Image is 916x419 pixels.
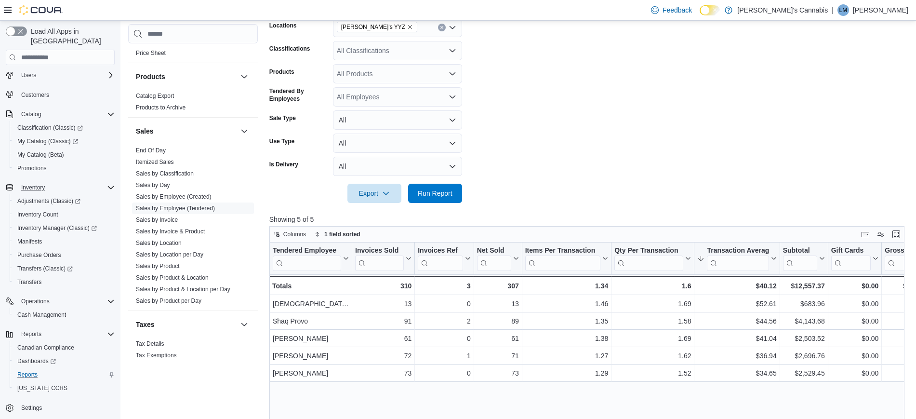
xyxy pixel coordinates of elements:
[136,104,186,111] span: Products to Archive
[10,354,119,368] a: Dashboards
[347,184,401,203] button: Export
[438,24,446,31] button: Clear input
[13,249,115,261] span: Purchase Orders
[10,368,119,381] button: Reports
[27,27,115,46] span: Load All Apps in [GEOGRAPHIC_DATA]
[783,316,824,327] div: $4,143.68
[831,246,871,256] div: Gift Cards
[783,298,824,310] div: $683.96
[239,125,250,137] button: Sales
[697,280,776,292] div: $40.12
[283,230,306,238] span: Columns
[418,246,463,271] div: Invoices Ref
[831,298,878,310] div: $0.00
[17,124,83,132] span: Classification (Classic)
[269,68,294,76] label: Products
[136,251,203,258] a: Sales by Location per Day
[13,382,71,394] a: [US_STATE] CCRS
[477,280,518,292] div: 307
[832,4,834,16] p: |
[239,71,250,82] button: Products
[269,22,297,29] label: Locations
[831,351,878,362] div: $0.00
[13,135,115,147] span: My Catalog (Classic)
[136,285,230,293] span: Sales by Product & Location per Day
[21,110,41,118] span: Catalog
[13,236,46,247] a: Manifests
[525,280,608,292] div: 1.34
[13,263,115,274] span: Transfers (Classic)
[13,149,115,161] span: My Catalog (Beta)
[136,126,154,136] h3: Sales
[697,368,776,379] div: $34.65
[128,338,258,365] div: Taxes
[13,149,68,161] a: My Catalog (Beta)
[355,368,412,379] div: 73
[477,333,519,345] div: 61
[136,286,230,293] a: Sales by Product & Location per Day
[17,251,61,259] span: Purchase Orders
[333,134,462,153] button: All
[13,222,115,234] span: Inventory Manager (Classic)
[17,328,45,340] button: Reports
[697,298,776,310] div: $52.61
[831,246,871,271] div: Gift Card Sales
[418,246,470,271] button: Invoices Ref
[136,72,165,81] h3: Products
[418,368,470,379] div: 0
[13,355,60,367] a: Dashboards
[614,368,691,379] div: 1.52
[273,246,349,271] button: Tendered Employee
[783,351,824,362] div: $2,696.76
[17,197,80,205] span: Adjustments (Classic)
[273,351,349,362] div: [PERSON_NAME]
[17,402,115,414] span: Settings
[10,162,119,175] button: Promotions
[697,316,776,327] div: $44.56
[700,15,700,16] span: Dark Mode
[17,69,40,81] button: Users
[17,89,115,101] span: Customers
[21,297,50,305] span: Operations
[707,246,769,271] div: Transaction Average
[13,276,45,288] a: Transfers
[477,351,519,362] div: 71
[21,91,49,99] span: Customers
[477,246,511,256] div: Net Sold
[17,137,78,145] span: My Catalog (Classic)
[477,298,519,310] div: 13
[10,341,119,354] button: Canadian Compliance
[17,384,67,392] span: [US_STATE] CCRS
[418,246,463,256] div: Invoices Ref
[355,280,412,292] div: 310
[449,70,456,78] button: Open list of options
[10,275,119,289] button: Transfers
[10,235,119,248] button: Manifests
[17,151,64,159] span: My Catalog (Beta)
[136,50,166,56] a: Price Sheet
[272,280,349,292] div: Totals
[136,274,209,281] a: Sales by Product & Location
[525,368,609,379] div: 1.29
[2,295,119,308] button: Operations
[17,182,115,193] span: Inventory
[13,263,77,274] a: Transfers (Classic)
[853,4,908,16] p: [PERSON_NAME]
[136,49,166,57] span: Price Sheet
[13,342,78,353] a: Canadian Compliance
[17,371,38,378] span: Reports
[333,157,462,176] button: All
[418,189,452,198] span: Run Report
[525,246,600,271] div: Items Per Transaction
[136,228,205,235] a: Sales by Invoice & Product
[2,181,119,194] button: Inventory
[17,89,53,101] a: Customers
[614,246,691,271] button: Qty Per Transaction
[128,145,258,311] div: Sales
[13,309,70,321] a: Cash Management
[136,340,164,347] a: Tax Details
[837,4,849,16] div: Leo Mojica
[17,344,74,351] span: Canadian Compliance
[17,238,42,245] span: Manifests
[614,351,691,362] div: 1.62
